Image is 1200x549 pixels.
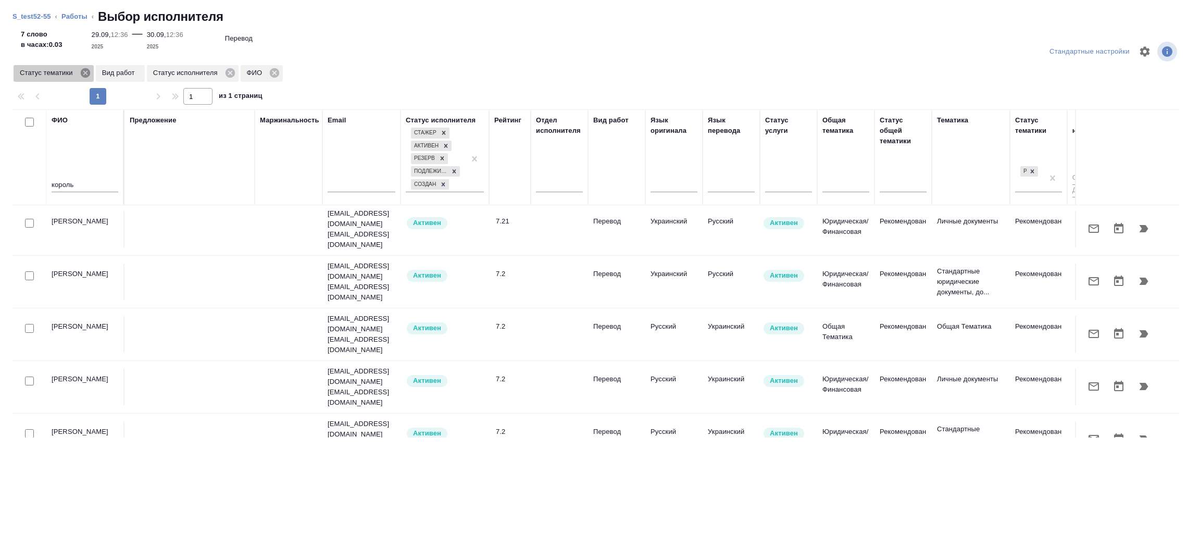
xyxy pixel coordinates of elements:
[25,271,34,280] input: Выбери исполнителей, чтобы отправить приглашение на работу
[406,374,484,388] div: Рядовой исполнитель: назначай с учетом рейтинга
[1047,44,1132,60] div: split button
[411,179,438,190] div: Создан
[880,115,927,146] div: Статус общей тематики
[645,316,703,353] td: Русский
[55,11,57,22] li: ‹
[496,321,526,332] div: 7.2
[1072,115,1098,136] div: Кол-во начисл.
[1020,166,1027,177] div: Рекомендован
[593,321,640,332] p: Перевод
[1081,269,1106,294] button: Отправить предложение о работе
[92,11,94,22] li: ‹
[1081,216,1106,241] button: Отправить предложение о работе
[496,216,526,227] div: 7.21
[1106,269,1131,294] button: Открыть календарь загрузки
[770,323,798,333] p: Активен
[61,13,87,20] a: Работы
[1081,427,1106,452] button: Отправить предложение о работе
[937,374,1005,384] p: Личные документы
[874,264,932,300] td: Рекомендован
[12,8,1187,25] nav: breadcrumb
[52,115,68,126] div: ФИО
[406,427,484,441] div: Рядовой исполнитель: назначай с учетом рейтинга
[46,369,124,405] td: [PERSON_NAME]
[593,427,640,437] p: Перевод
[1106,427,1131,452] button: Открыть календарь загрузки
[1081,321,1106,346] button: Отправить предложение о работе
[132,25,143,52] div: —
[770,428,798,439] p: Активен
[328,229,395,250] p: [EMAIL_ADDRESS][DOMAIN_NAME]
[593,374,640,384] p: Перевод
[937,321,1005,332] p: Общая Тематика
[937,424,1005,455] p: Стандартные юридические документы, до...
[645,264,703,300] td: Украинский
[937,216,1005,227] p: Личные документы
[328,387,395,408] p: [EMAIL_ADDRESS][DOMAIN_NAME]
[328,208,395,229] p: [EMAIL_ADDRESS][DOMAIN_NAME]
[1131,269,1156,294] button: Продолжить
[1131,216,1156,241] button: Продолжить
[406,321,484,335] div: Рядовой исполнитель: назначай с учетом рейтинга
[874,211,932,247] td: Рекомендован
[817,264,874,300] td: Юридическая/Финансовая
[937,115,968,126] div: Тематика
[593,216,640,227] p: Перевод
[410,152,449,165] div: Стажер, Активен, Резерв, Подлежит внедрению, Создан
[25,429,34,438] input: Выбери исполнителей, чтобы отправить приглашение на работу
[1010,211,1067,247] td: Рекомендован
[708,115,755,136] div: Язык перевода
[241,65,283,82] div: ФИО
[817,421,874,458] td: Юридическая/Финансовая
[765,115,812,136] div: Статус услуги
[593,115,629,126] div: Вид работ
[645,421,703,458] td: Русский
[1081,374,1106,399] button: Отправить предложение о работе
[12,13,51,20] a: S_test52-55
[25,377,34,385] input: Выбери исполнителей, чтобы отправить приглашение на работу
[153,68,221,78] p: Статус исполнителя
[147,31,166,39] p: 30.09,
[1010,316,1067,353] td: Рекомендован
[1010,369,1067,405] td: Рекомендован
[25,324,34,333] input: Выбери исполнителей, чтобы отправить приглашение на работу
[413,323,441,333] p: Активен
[1106,216,1131,241] button: Открыть календарь загрузки
[1157,42,1179,61] span: Посмотреть информацию
[247,68,266,78] p: ФИО
[14,65,94,82] div: Статус тематики
[92,31,111,39] p: 29.09,
[817,316,874,353] td: Общая Тематика
[770,376,798,386] p: Активен
[46,316,124,353] td: [PERSON_NAME]
[494,115,521,126] div: Рейтинг
[703,369,760,405] td: Украинский
[770,218,798,228] p: Активен
[822,115,869,136] div: Общая тематика
[1015,115,1062,136] div: Статус тематики
[46,421,124,458] td: [PERSON_NAME]
[328,261,395,282] p: [EMAIL_ADDRESS][DOMAIN_NAME]
[410,165,461,178] div: Стажер, Активен, Резерв, Подлежит внедрению, Создан
[874,421,932,458] td: Рекомендован
[21,29,63,40] p: 7 слово
[147,65,239,82] div: Статус исполнителя
[1010,264,1067,300] td: Рекомендован
[219,90,262,105] span: из 1 страниц
[703,264,760,300] td: Русский
[328,366,395,387] p: [EMAIL_ADDRESS][DOMAIN_NAME]
[411,128,438,139] div: Стажер
[651,115,697,136] div: Язык оригинала
[328,334,395,355] p: [EMAIL_ADDRESS][DOMAIN_NAME]
[703,421,760,458] td: Украинский
[937,266,1005,297] p: Стандартные юридические документы, до...
[410,178,450,191] div: Стажер, Активен, Резерв, Подлежит внедрению, Создан
[1010,421,1067,458] td: Рекомендован
[703,316,760,353] td: Украинский
[874,369,932,405] td: Рекомендован
[1131,427,1156,452] button: Продолжить
[411,153,436,164] div: Резерв
[110,31,128,39] p: 12:36
[328,419,395,440] p: [EMAIL_ADDRESS][DOMAIN_NAME]
[102,68,139,78] p: Вид работ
